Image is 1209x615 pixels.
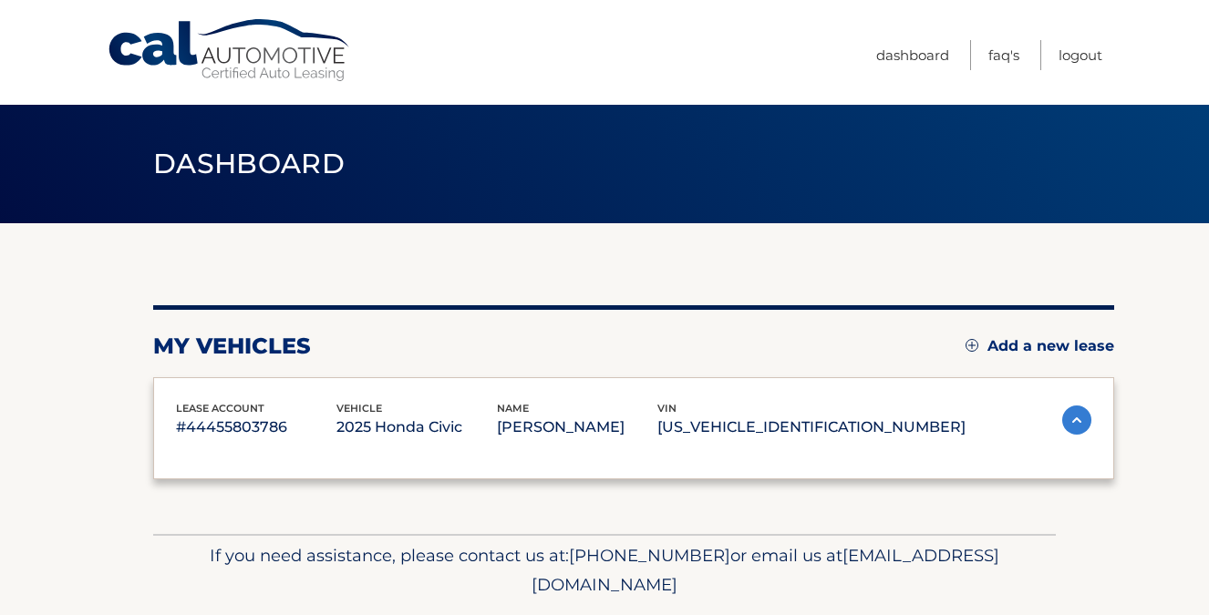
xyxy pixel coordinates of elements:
[176,415,336,440] p: #44455803786
[107,18,353,83] a: Cal Automotive
[966,337,1114,355] a: Add a new lease
[1062,405,1091,435] img: accordion-active.svg
[336,402,382,415] span: vehicle
[988,40,1019,70] a: FAQ's
[1059,40,1102,70] a: Logout
[569,545,730,566] span: [PHONE_NUMBER]
[153,333,311,360] h2: my vehicles
[165,541,1044,600] p: If you need assistance, please contact us at: or email us at
[657,402,677,415] span: vin
[153,147,345,180] span: Dashboard
[876,40,949,70] a: Dashboard
[497,415,657,440] p: [PERSON_NAME]
[497,402,529,415] span: name
[336,415,497,440] p: 2025 Honda Civic
[966,339,978,352] img: add.svg
[176,402,264,415] span: lease account
[657,415,966,440] p: [US_VEHICLE_IDENTIFICATION_NUMBER]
